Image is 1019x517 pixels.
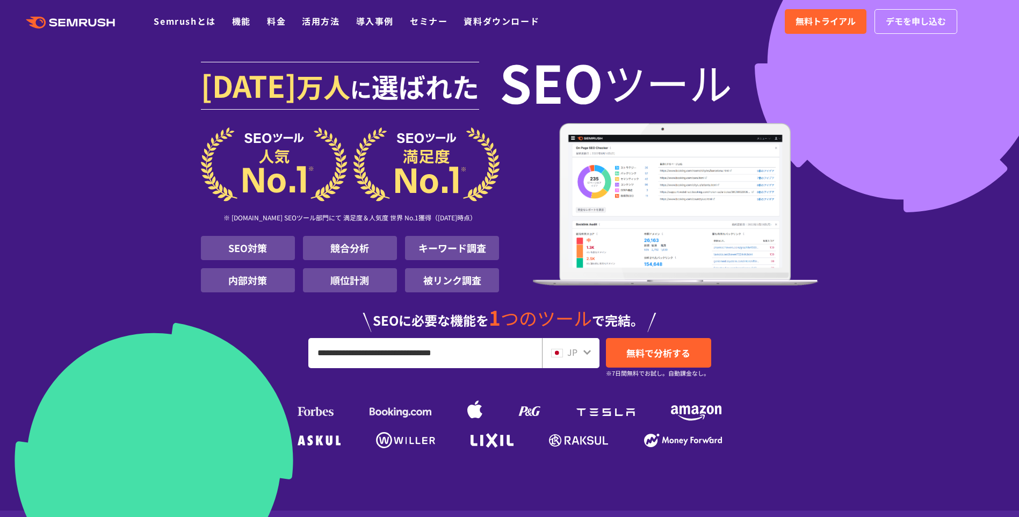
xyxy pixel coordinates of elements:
span: SEO [500,60,603,103]
div: ※ [DOMAIN_NAME] SEOツール部門にて 満足度＆人気度 世界 No.1獲得（[DATE]時点） [201,202,500,236]
li: 順位計測 [303,268,397,292]
input: URL、キーワードを入力してください [309,339,541,368]
span: ツール [603,60,732,103]
span: 万人 [297,67,350,105]
li: 競合分析 [303,236,397,260]
span: 無料トライアル [796,15,856,28]
li: キーワード調査 [405,236,499,260]
span: 選ばれた [372,67,479,105]
span: デモを申し込む [886,15,946,28]
span: JP [567,346,577,358]
li: SEO対策 [201,236,295,260]
li: 被リンク調査 [405,268,499,292]
a: 資料ダウンロード [464,15,539,27]
a: 無料で分析する [606,338,711,368]
a: 活用方法 [302,15,339,27]
span: [DATE] [201,63,297,106]
li: 内部対策 [201,268,295,292]
a: セミナー [410,15,447,27]
a: 導入事例 [356,15,394,27]
span: で完結。 [592,311,644,329]
a: 料金 [267,15,286,27]
a: 無料トライアル [785,9,866,34]
a: 機能 [232,15,251,27]
div: SEOに必要な機能を [201,297,819,332]
span: つのツール [501,305,592,331]
span: 無料で分析する [626,346,690,360]
span: 1 [489,303,501,332]
small: ※7日間無料でお試し。自動課金なし。 [606,368,710,378]
span: に [350,73,372,104]
a: デモを申し込む [875,9,957,34]
a: Semrushとは [154,15,215,27]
